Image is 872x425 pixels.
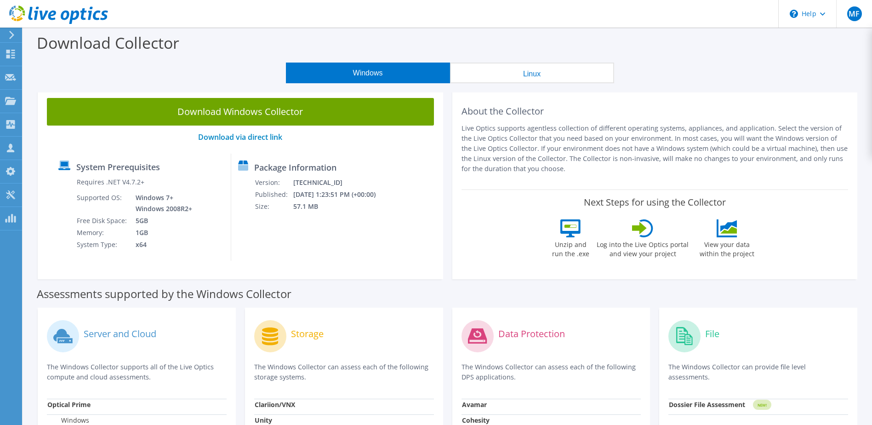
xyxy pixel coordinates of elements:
[129,215,194,227] td: 5GB
[76,227,129,239] td: Memory:
[255,177,293,189] td: Version:
[584,197,726,208] label: Next Steps for using the Collector
[669,400,745,409] strong: Dossier File Assessment
[129,227,194,239] td: 1GB
[596,237,689,258] label: Log into the Live Optics portal and view your project
[450,63,614,83] button: Linux
[705,329,719,339] label: File
[37,32,179,53] label: Download Collector
[76,215,129,227] td: Free Disk Space:
[286,63,450,83] button: Windows
[462,416,490,425] strong: Cohesity
[668,362,848,382] p: The Windows Collector can provide file level assessments.
[790,10,798,18] svg: \n
[293,201,388,212] td: 57.1 MB
[77,178,144,187] label: Requires .NET V4.7.2+
[462,362,641,382] p: The Windows Collector can assess each of the following DPS applications.
[47,362,227,382] p: The Windows Collector supports all of the Live Optics compute and cloud assessments.
[129,239,194,251] td: x64
[293,189,388,201] td: [DATE] 1:23:51 PM (+00:00)
[76,162,160,172] label: System Prerequisites
[498,329,565,339] label: Data Protection
[694,237,760,258] label: View your data within the project
[47,98,434,126] a: Download Windows Collector
[462,400,487,409] strong: Avamar
[37,289,291,299] label: Assessments supported by the Windows Collector
[291,329,324,339] label: Storage
[255,416,272,425] strong: Unity
[255,201,293,212] td: Size:
[847,6,862,21] span: MF
[47,400,91,409] strong: Optical Prime
[758,402,767,408] tspan: NEW!
[254,362,434,382] p: The Windows Collector can assess each of the following storage systems.
[76,192,129,215] td: Supported OS:
[255,400,295,409] strong: Clariion/VNX
[462,123,849,174] p: Live Optics supports agentless collection of different operating systems, appliances, and applica...
[198,132,282,142] a: Download via direct link
[462,106,849,117] h2: About the Collector
[129,192,194,215] td: Windows 7+ Windows 2008R2+
[255,189,293,201] td: Published:
[254,163,336,172] label: Package Information
[293,177,388,189] td: [TECHNICAL_ID]
[76,239,129,251] td: System Type:
[84,329,156,339] label: Server and Cloud
[47,416,89,425] label: Windows
[549,237,592,258] label: Unzip and run the .exe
